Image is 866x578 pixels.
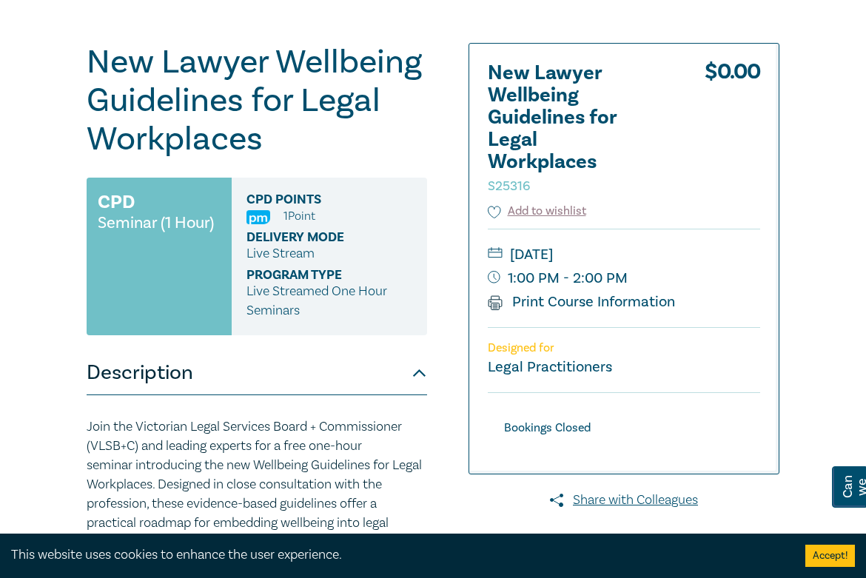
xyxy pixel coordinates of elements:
small: 1:00 PM - 2:00 PM [488,266,760,290]
div: Bookings Closed [488,418,607,438]
h1: New Lawyer Wellbeing Guidelines for Legal Workplaces [87,43,427,158]
small: Seminar (1 Hour) [98,215,214,230]
li: 1 Point [283,206,315,226]
div: $ 0.00 [705,62,760,203]
button: Accept cookies [805,545,855,567]
span: Delivery Mode [246,230,383,244]
a: Print Course Information [488,292,675,312]
button: Add to wishlist [488,203,586,220]
div: This website uses cookies to enhance the user experience. [11,545,783,565]
small: S25316 [488,178,530,195]
p: Join the Victorian Legal Services Board + Commissioner (VLSB+C) and leading experts for a free on... [87,417,427,552]
span: CPD Points [246,192,383,206]
img: Practice Management & Business Skills [246,210,270,224]
small: Legal Practitioners [488,357,612,377]
span: Program type [246,268,383,282]
small: [DATE] [488,243,760,266]
h3: CPD [98,189,135,215]
p: Live Streamed One Hour Seminars [246,282,412,320]
button: Description [87,351,427,395]
h2: New Lawyer Wellbeing Guidelines for Legal Workplaces [488,62,651,195]
a: Share with Colleagues [469,491,779,510]
p: Designed for [488,341,760,355]
span: Live Stream [246,245,315,262]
